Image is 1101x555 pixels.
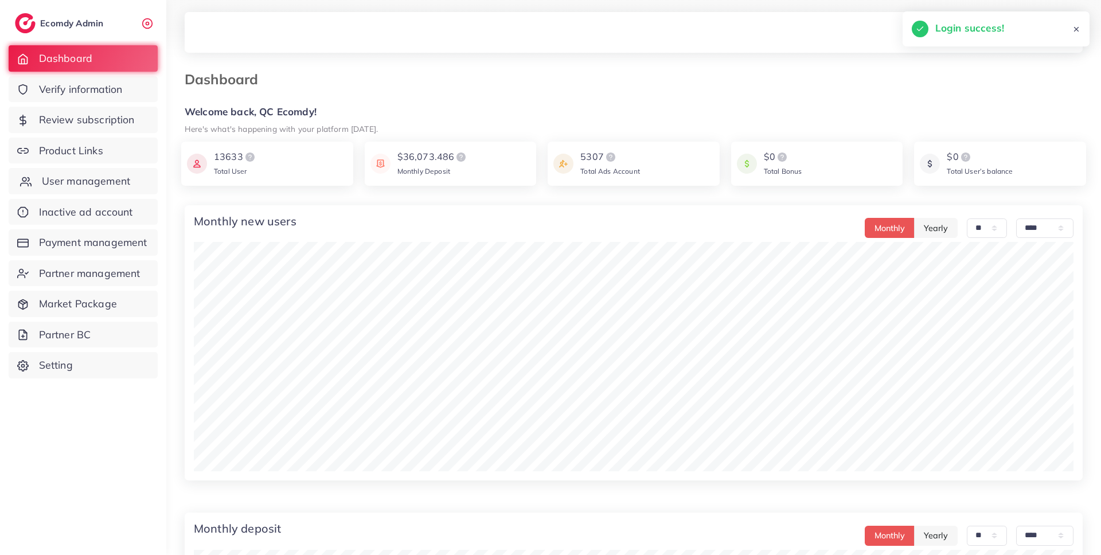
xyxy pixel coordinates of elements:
h4: Monthly new users [194,214,296,228]
span: Payment management [39,235,147,250]
img: logo [959,150,973,164]
a: Verify information [9,76,158,103]
a: Payment management [9,229,158,256]
img: logo [775,150,789,164]
span: Partner management [39,266,140,281]
img: icon payment [737,150,757,177]
span: Dashboard [39,51,92,66]
a: Product Links [9,138,158,164]
a: logoEcomdy Admin [15,13,106,33]
span: Total Bonus [764,167,802,175]
span: Monthly Deposit [397,167,450,175]
a: Market Package [9,291,158,317]
a: Partner BC [9,322,158,348]
div: $0 [947,150,1013,164]
img: icon payment [553,150,573,177]
span: Total Ads Account [580,167,640,175]
span: Total User’s balance [947,167,1013,175]
h2: Ecomdy Admin [40,18,106,29]
img: icon payment [187,150,207,177]
span: Market Package [39,296,117,311]
a: Inactive ad account [9,199,158,225]
span: Partner BC [39,327,91,342]
span: User management [42,174,130,189]
small: Here's what's happening with your platform [DATE]. [185,124,378,134]
h4: Monthly deposit [194,522,281,536]
div: $36,073.486 [397,150,468,164]
span: Review subscription [39,112,135,127]
span: Product Links [39,143,103,158]
a: Review subscription [9,107,158,133]
div: 5307 [580,150,640,164]
span: Inactive ad account [39,205,133,220]
span: Verify information [39,82,123,97]
a: Partner management [9,260,158,287]
img: logo [243,150,257,164]
span: Total User [214,167,247,175]
h5: Welcome back, QC Ecomdy! [185,106,1083,118]
h3: Dashboard [185,71,267,88]
img: logo [454,150,468,164]
img: icon payment [920,150,940,177]
div: $0 [764,150,802,164]
a: User management [9,168,158,194]
h5: Login success! [935,21,1004,36]
a: Setting [9,352,158,378]
img: logo [604,150,618,164]
div: 13633 [214,150,257,164]
span: Setting [39,358,73,373]
a: Dashboard [9,45,158,72]
button: Monthly [865,218,915,238]
button: Monthly [865,526,915,546]
img: icon payment [370,150,391,177]
button: Yearly [914,218,958,238]
img: logo [15,13,36,33]
button: Yearly [914,526,958,546]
